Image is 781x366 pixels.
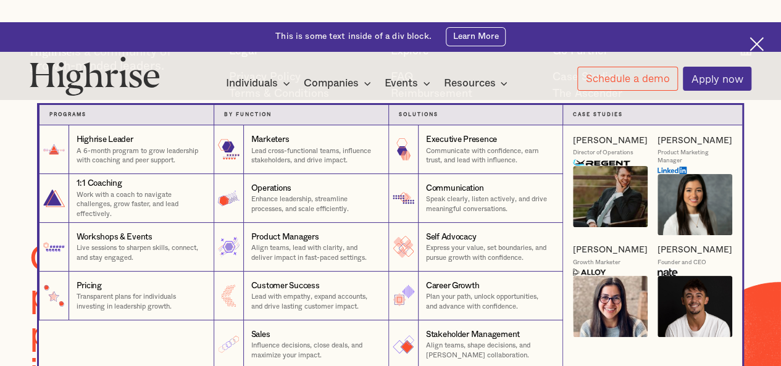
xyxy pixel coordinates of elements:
[77,134,133,146] div: Highrise Leader
[214,223,388,272] a: Product ManagersAlign teams, lead with clarity, and deliver impact in fast-paced settings.
[251,183,291,194] div: Operations
[573,244,648,256] a: [PERSON_NAME]
[388,272,563,320] a: Career GrowthPlan your path, unlock opportunities, and advance with confidence.
[426,280,480,292] div: Career Growth
[77,243,204,262] p: Live sessions to sharpen skills, connect, and stay engaged.
[658,135,732,146] a: [PERSON_NAME]
[304,76,359,91] div: Companies
[426,243,553,262] p: Express your value, set boundaries, and pursue growth with confidence.
[251,134,290,146] div: Marketers
[251,329,270,341] div: Sales
[39,223,214,272] a: Workshops & EventsLive sessions to sharpen skills, connect, and stay engaged.
[426,183,484,194] div: Communication
[30,56,160,96] img: Highrise logo
[251,146,379,165] p: Lead cross-functional teams, influence stakeholders, and drive impact.
[214,174,388,223] a: OperationsEnhance leadership, streamline processes, and scale efficiently.
[251,194,379,214] p: Enhance leadership, streamline processes, and scale efficiently.
[77,178,122,189] div: 1:1 Coaching
[251,231,319,243] div: Product Managers
[577,67,678,91] a: Schedule a demo
[77,292,204,311] p: Transparent plans for individuals investing in leadership growth.
[426,231,477,243] div: Self Advocacy
[226,76,294,91] div: Individuals
[443,76,495,91] div: Resources
[251,280,320,292] div: Customer Success
[573,259,620,267] div: Growth Marketer
[658,244,732,256] a: [PERSON_NAME]
[77,190,204,218] p: Work with a coach to navigate challenges, grow faster, and lead effectively.
[77,146,204,165] p: A 6-month program to grow leadership with coaching and peer support.
[573,135,648,146] a: [PERSON_NAME]
[214,125,388,174] a: MarketersLead cross-functional teams, influence stakeholders, and drive impact.
[39,125,214,174] a: Highrise LeaderA 6-month program to grow leadership with coaching and peer support.
[446,27,506,46] a: Learn More
[750,37,764,51] img: Cross icon
[39,174,214,223] a: 1:1 CoachingWork with a coach to navigate challenges, grow faster, and lead effectively.
[275,31,432,43] div: This is some text inside of a div block.
[573,149,633,157] div: Director of Operations
[226,76,278,91] div: Individuals
[251,292,379,311] p: Lead with empathy, expand accounts, and drive lasting customer impact.
[426,341,553,360] p: Align teams, shape decisions, and [PERSON_NAME] collaboration.
[426,329,520,341] div: Stakeholder Management
[443,76,511,91] div: Resources
[77,231,152,243] div: Workshops & Events
[388,125,563,174] a: Executive PresenceCommunicate with confidence, earn trust, and lead with influence.
[573,112,623,117] strong: Case Studies
[385,76,434,91] div: Events
[214,272,388,320] a: Customer SuccessLead with empathy, expand accounts, and drive lasting customer impact.
[399,112,438,117] strong: Solutions
[658,259,706,267] div: Founder and CEO
[426,146,553,165] p: Communicate with confidence, earn trust, and lead with influence.
[683,67,751,91] a: Apply now
[426,194,553,214] p: Speak clearly, listen actively, and drive meaningful conversations.
[39,272,214,320] a: PricingTransparent plans for individuals investing in leadership growth.
[77,280,102,292] div: Pricing
[251,243,379,262] p: Align teams, lead with clarity, and deliver impact in fast-paced settings.
[658,149,732,164] div: Product Marketing Manager
[388,174,563,223] a: CommunicationSpeak clearly, listen actively, and drive meaningful conversations.
[49,112,86,117] strong: Programs
[251,341,379,360] p: Influence decisions, close deals, and maximize your impact.
[224,112,272,117] strong: by function
[426,134,497,146] div: Executive Presence
[304,76,375,91] div: Companies
[388,223,563,272] a: Self AdvocacyExpress your value, set boundaries, and pursue growth with confidence.
[385,76,418,91] div: Events
[426,292,553,311] p: Plan your path, unlock opportunities, and advance with confidence.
